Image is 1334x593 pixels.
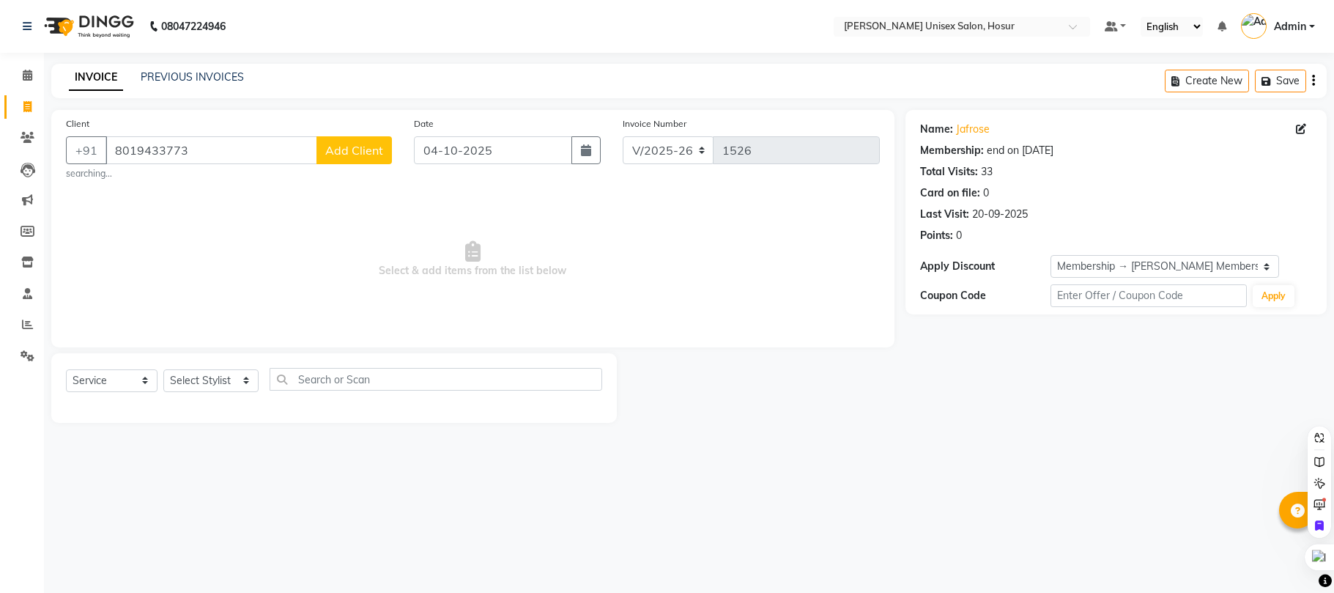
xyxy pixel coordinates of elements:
[956,228,962,243] div: 0
[66,167,392,180] small: searching...
[105,136,317,164] input: Search by Name/Mobile/Email/Code
[972,207,1028,222] div: 20-09-2025
[161,6,226,47] b: 08047224946
[414,117,434,130] label: Date
[987,143,1053,158] div: end on [DATE]
[920,122,953,137] div: Name:
[1050,284,1247,307] input: Enter Offer / Coupon Code
[66,186,880,333] span: Select & add items from the list below
[623,117,686,130] label: Invoice Number
[920,143,984,158] div: Membership:
[983,185,989,201] div: 0
[981,164,993,180] div: 33
[1255,70,1306,92] button: Save
[920,207,969,222] div: Last Visit:
[1274,19,1306,34] span: Admin
[37,6,138,47] img: logo
[920,185,980,201] div: Card on file:
[325,143,383,158] span: Add Client
[141,70,244,84] a: PREVIOUS INVOICES
[920,288,1050,303] div: Coupon Code
[1165,70,1249,92] button: Create New
[66,136,107,164] button: +91
[920,228,953,243] div: Points:
[1241,13,1267,39] img: Admin
[69,65,123,91] a: INVOICE
[66,117,89,130] label: Client
[316,136,392,164] button: Add Client
[920,164,978,180] div: Total Visits:
[956,122,990,137] a: Jafrose
[1272,534,1319,578] iframe: chat widget
[1253,285,1294,307] button: Apply
[270,368,602,391] input: Search or Scan
[920,259,1050,274] div: Apply Discount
